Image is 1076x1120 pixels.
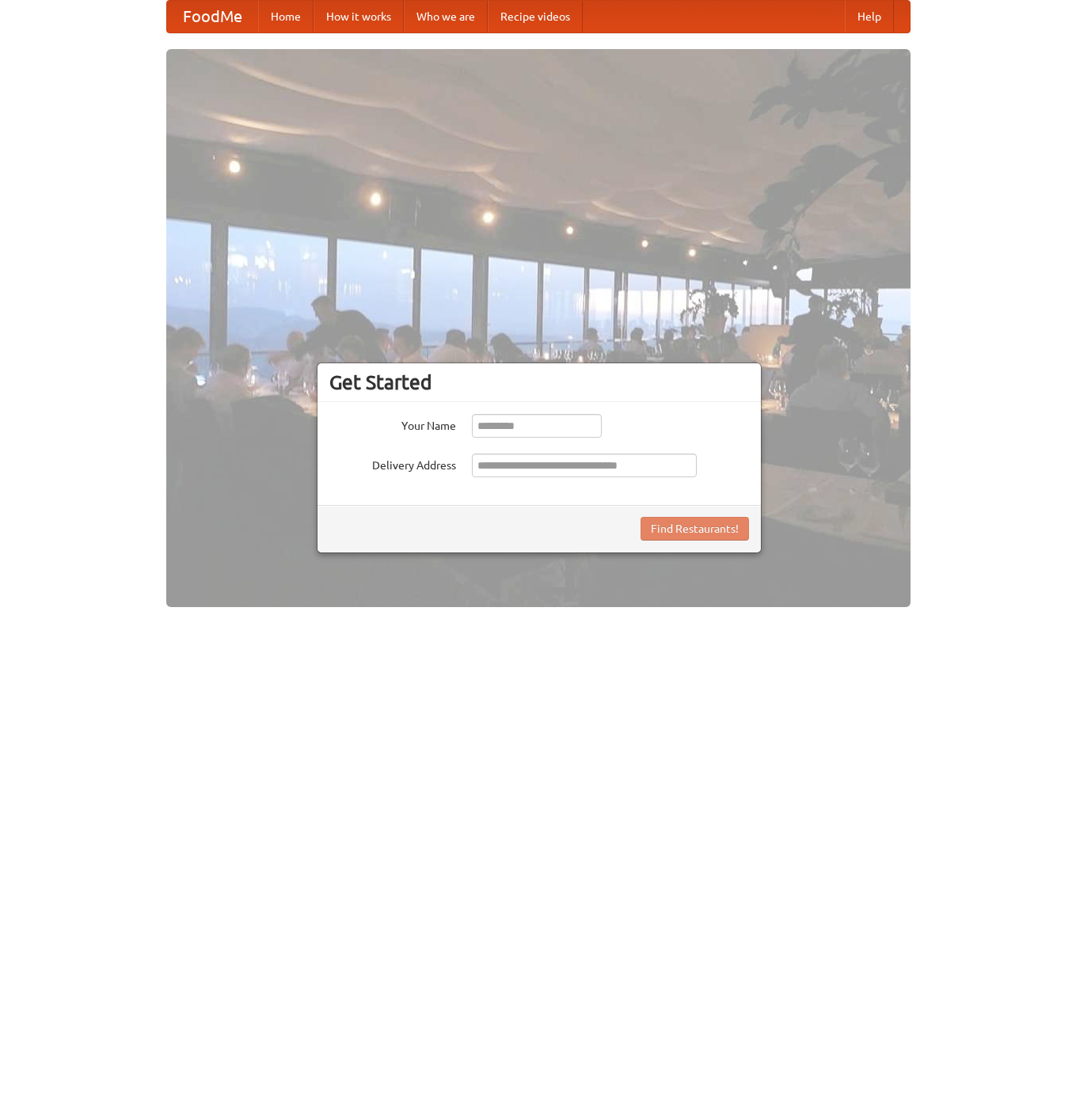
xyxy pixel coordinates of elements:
[488,1,583,32] a: Recipe videos
[845,1,894,32] a: Help
[314,1,404,32] a: How it works
[167,1,258,32] a: FoodMe
[329,414,456,434] label: Your Name
[404,1,488,32] a: Who we are
[329,454,456,473] label: Delivery Address
[258,1,314,32] a: Home
[641,517,749,541] button: Find Restaurants!
[329,370,749,394] h3: Get Started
